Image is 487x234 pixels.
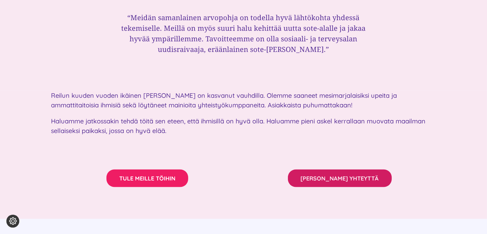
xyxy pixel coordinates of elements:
[51,91,436,110] p: Reilun kuuden vuoden ikäinen [PERSON_NAME] on kasvanut vauhdilla. Olemme saaneet mesimarjalaisiks...
[119,175,175,182] span: TULE MEILLE TÖIHIN
[51,116,436,136] p: Haluamme jatkossakin tehdä töitä sen eteen, että ihmisillä on hyvä olla. Haluamme pieni askel ker...
[106,170,188,187] a: TULE MEILLE TÖIHIN
[115,12,372,54] h3: “Meidän samanlainen arvopohja on todella hyvä lähtökohta yhdessä tekemiselle. Meillä on myös suur...
[6,215,19,228] button: Evästeasetukset
[288,170,392,187] a: [PERSON_NAME] YHTEYTTÄ
[301,175,379,182] span: [PERSON_NAME] YHTEYTTÄ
